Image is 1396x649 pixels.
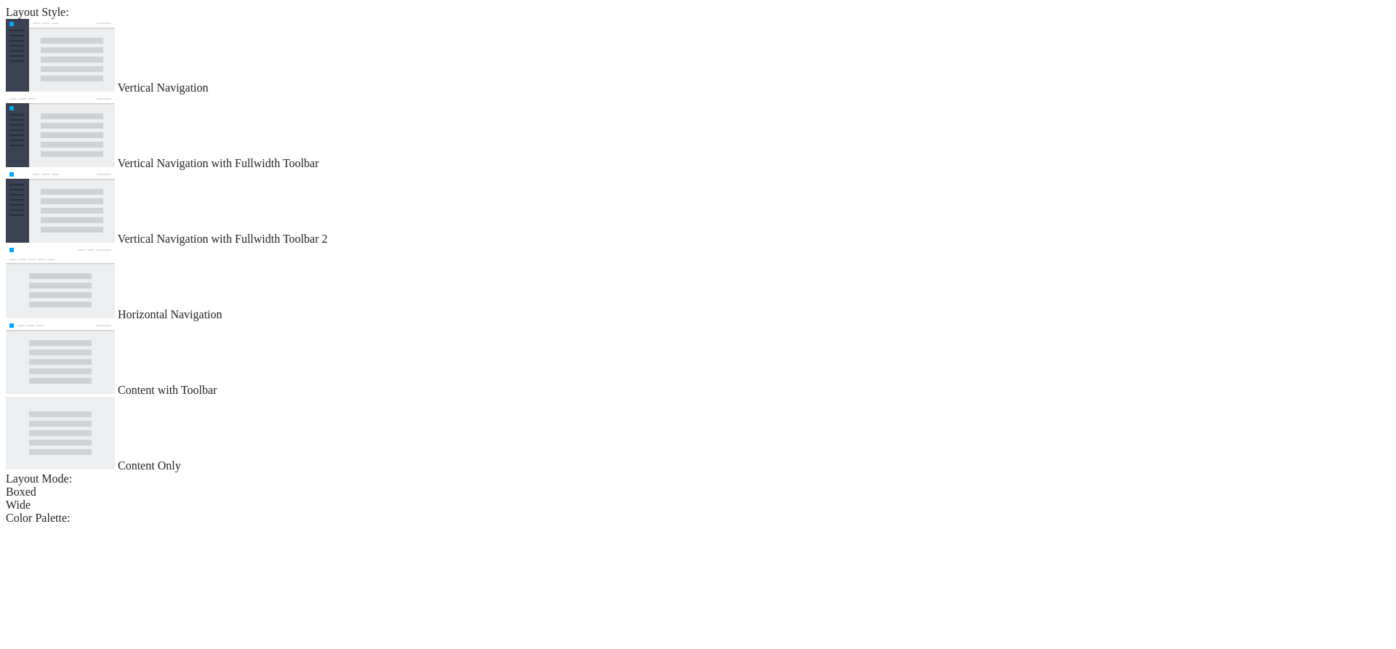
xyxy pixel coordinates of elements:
md-radio-button: Content Only [6,397,1390,472]
md-radio-button: Horizontal Navigation [6,246,1390,321]
md-radio-button: Vertical Navigation with Fullwidth Toolbar 2 [6,170,1390,246]
md-radio-button: Vertical Navigation with Fullwidth Toolbar [6,94,1390,170]
div: Layout Style: [6,6,1390,19]
span: Vertical Navigation with Fullwidth Toolbar 2 [118,233,328,245]
span: Content Only [118,459,181,472]
div: Layout Mode: [6,472,1390,485]
span: Horizontal Navigation [118,308,222,321]
img: vertical-nav-with-full-toolbar-2.jpg [6,170,115,243]
img: content-with-toolbar.jpg [6,321,115,394]
md-radio-button: Vertical Navigation [6,19,1390,94]
md-radio-button: Boxed [6,485,1390,499]
img: vertical-nav-with-full-toolbar.jpg [6,94,115,167]
span: Vertical Navigation [118,81,209,94]
div: Color Palette: [6,512,1390,525]
span: Content with Toolbar [118,384,217,396]
img: content-only.jpg [6,397,115,469]
img: vertical-nav.jpg [6,19,115,92]
md-radio-button: Wide [6,499,1390,512]
span: Vertical Navigation with Fullwidth Toolbar [118,157,319,169]
img: horizontal-nav.jpg [6,246,115,318]
md-radio-button: Content with Toolbar [6,321,1390,397]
